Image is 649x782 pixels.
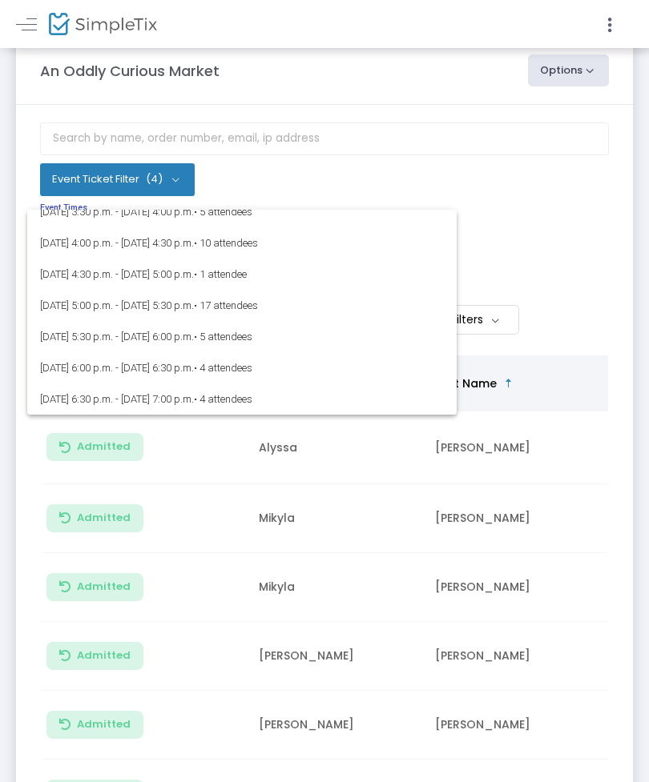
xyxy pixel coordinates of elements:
span: [DATE] 5:30 p.m. - [DATE] 6:00 p.m. [40,321,444,352]
span: [DATE] 4:00 p.m. - [DATE] 4:30 p.m. [40,227,444,259]
span: [DATE] 6:30 p.m. - [DATE] 7:00 p.m. [40,383,444,415]
span: • 4 attendees [194,362,252,374]
span: • 17 attendees [194,299,258,311]
span: • 4 attendees [194,393,252,405]
span: • 5 attendees [194,331,252,343]
span: [DATE] 6:00 p.m. - [DATE] 6:30 p.m. [40,352,444,383]
span: [DATE] 4:30 p.m. - [DATE] 5:00 p.m. [40,259,444,290]
span: • 5 attendees [194,206,252,218]
span: • 10 attendees [194,237,258,249]
span: • 1 attendee [194,268,247,280]
span: [DATE] 5:00 p.m. - [DATE] 5:30 p.m. [40,290,444,321]
span: [DATE] 3:30 p.m. - [DATE] 4:00 p.m. [40,196,444,227]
